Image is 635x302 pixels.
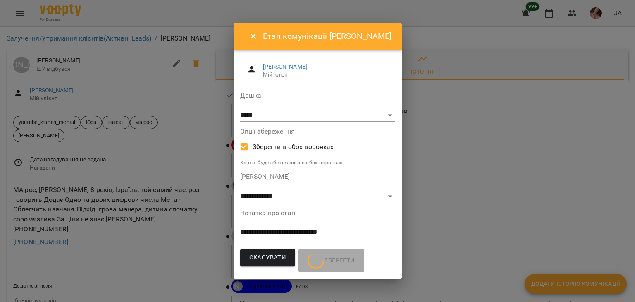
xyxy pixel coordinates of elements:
p: Клієнт буде збережений в обох воронках [240,159,395,167]
button: Close [243,26,263,46]
span: Зберегти в обох воронках [253,142,334,152]
label: Дошка [240,92,395,99]
a: [PERSON_NAME] [263,63,307,70]
label: [PERSON_NAME] [240,173,395,180]
label: Опції збереження [240,128,395,135]
h6: Етап комунікації [PERSON_NAME] [263,30,392,43]
label: Нотатка про етап [240,210,395,216]
span: Скасувати [249,252,286,263]
button: Скасувати [240,249,296,266]
span: Мій клієнт [263,71,388,79]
